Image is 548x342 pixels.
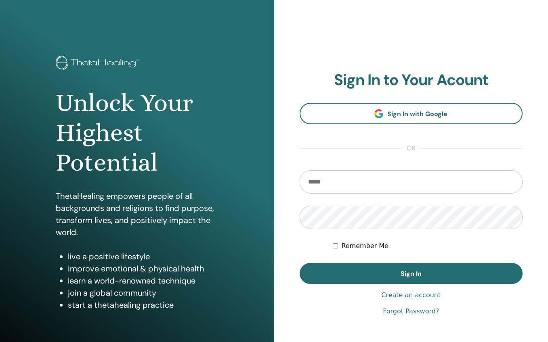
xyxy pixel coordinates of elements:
[383,307,439,316] a: Forgot Password?
[401,269,422,278] span: Sign In
[300,71,523,90] h2: Sign In to Your Acount
[68,250,218,263] li: live a positive lifestyle
[333,241,523,251] div: Keep me authenticated indefinitely or until I manually logout
[341,241,388,251] label: Remember Me
[68,287,218,299] li: join a global community
[381,290,441,300] a: Create an account
[56,190,218,238] p: ThetaHealing empowers people of all backgrounds and religions to find purpose, transform lives, a...
[56,88,218,178] h1: Unlock Your Highest Potential
[403,144,420,153] span: or
[300,103,523,124] a: Sign In with Google
[387,110,447,118] span: Sign In with Google
[68,275,218,287] li: learn a world-renowned technique
[68,299,218,311] li: start a thetahealing practice
[68,263,218,275] li: improve emotional & physical health
[300,263,523,284] button: Sign In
